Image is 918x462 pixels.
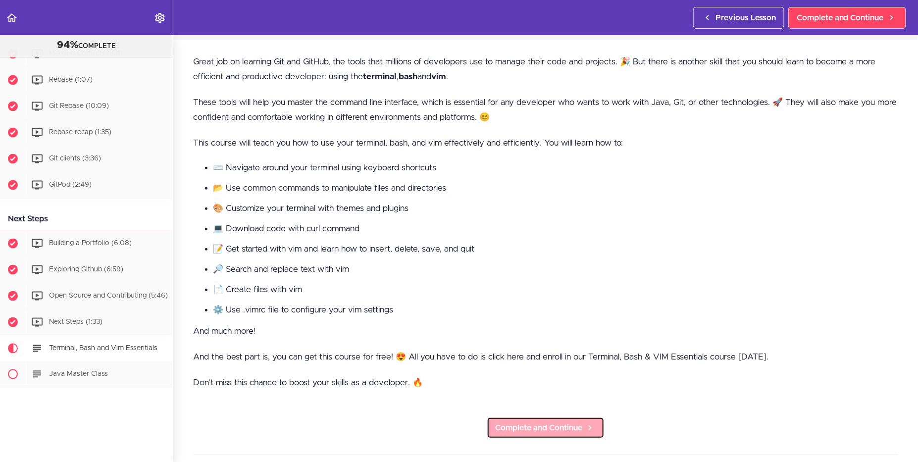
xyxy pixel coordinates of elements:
[193,95,898,125] p: These tools will help you master the command line interface, which is essential for any developer...
[363,72,397,81] strong: terminal
[49,292,168,299] span: Open Source and Contributing (5:46)
[49,129,111,136] span: Rebase recap (1:35)
[487,417,605,439] a: Complete and Continue
[213,222,898,235] li: 💻 Download code with curl command
[213,182,898,195] li: 📂 Use common commands to manipulate files and directories
[49,370,108,377] span: Java Master Class
[154,12,166,24] svg: Settings Menu
[213,243,898,256] li: 📝 Get started with vim and learn how to insert, delete, save, and quit
[49,318,102,325] span: Next Steps (1:33)
[49,240,132,247] span: Building a Portfolio (6:08)
[399,72,417,81] strong: bash
[49,266,123,273] span: Exploring Github (6:59)
[193,350,898,364] p: And the best part is, you can get this course for free! 😍 All you have to do is click here and en...
[193,324,898,339] p: And much more!
[193,375,898,390] p: Don’t miss this chance to boost your skills as a developer. 🔥
[213,263,898,276] li: 🔎 Search and replace text with vim
[797,12,884,24] span: Complete and Continue
[715,12,776,24] span: Previous Lesson
[431,72,446,81] strong: vim
[213,283,898,296] li: 📄 Create files with vim
[49,345,157,352] span: Terminal, Bash and Vim Essentials
[213,202,898,215] li: 🎨 Customize your terminal with themes and plugins
[693,7,784,29] a: Previous Lesson
[788,7,906,29] a: Complete and Continue
[213,304,898,316] li: ⚙️ Use .vimrc file to configure your vim settings
[49,76,93,83] span: Rebase (1:07)
[57,40,78,50] span: 94%
[49,181,92,188] span: GitPod (2:49)
[495,422,582,434] span: Complete and Continue
[49,155,101,162] span: Git clients (3:36)
[12,39,160,52] div: COMPLETE
[193,136,898,151] p: This course will teach you how to use your terminal, bash, and vim effectively and efficiently. Y...
[49,103,109,109] span: Git Rebase (10:09)
[6,12,18,24] svg: Back to course curriculum
[213,161,898,174] li: ⌨️ Navigate around your terminal using keyboard shortcuts
[193,54,898,84] p: Great job on learning Git and GitHub, the tools that millions of developers use to manage their c...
